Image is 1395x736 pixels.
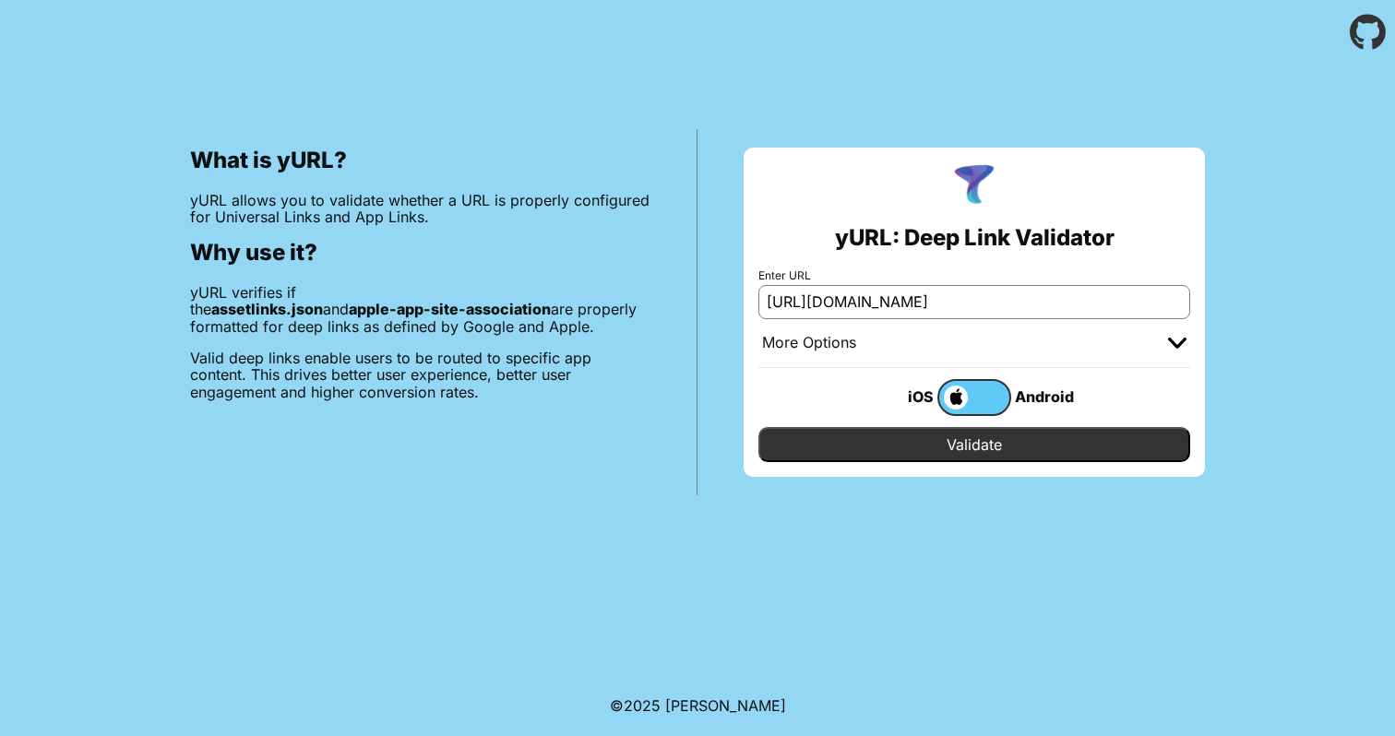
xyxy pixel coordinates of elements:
div: More Options [762,334,856,352]
span: 2025 [624,696,661,715]
img: yURL Logo [950,162,998,210]
p: yURL allows you to validate whether a URL is properly configured for Universal Links and App Links. [190,192,650,226]
a: Michael Ibragimchayev's Personal Site [665,696,786,715]
h2: Why use it? [190,240,650,266]
b: apple-app-site-association [349,300,551,318]
h2: yURL: Deep Link Validator [835,225,1115,251]
footer: © [610,675,786,736]
label: Enter URL [758,269,1190,282]
b: assetlinks.json [211,300,323,318]
input: Validate [758,427,1190,462]
p: Valid deep links enable users to be routed to specific app content. This drives better user exper... [190,350,650,400]
p: yURL verifies if the and are properly formatted for deep links as defined by Google and Apple. [190,284,650,335]
img: chevron [1168,338,1186,349]
div: Android [1011,385,1085,409]
h2: What is yURL? [190,148,650,173]
input: e.g. https://app.chayev.com/xyx [758,285,1190,318]
div: iOS [864,385,937,409]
